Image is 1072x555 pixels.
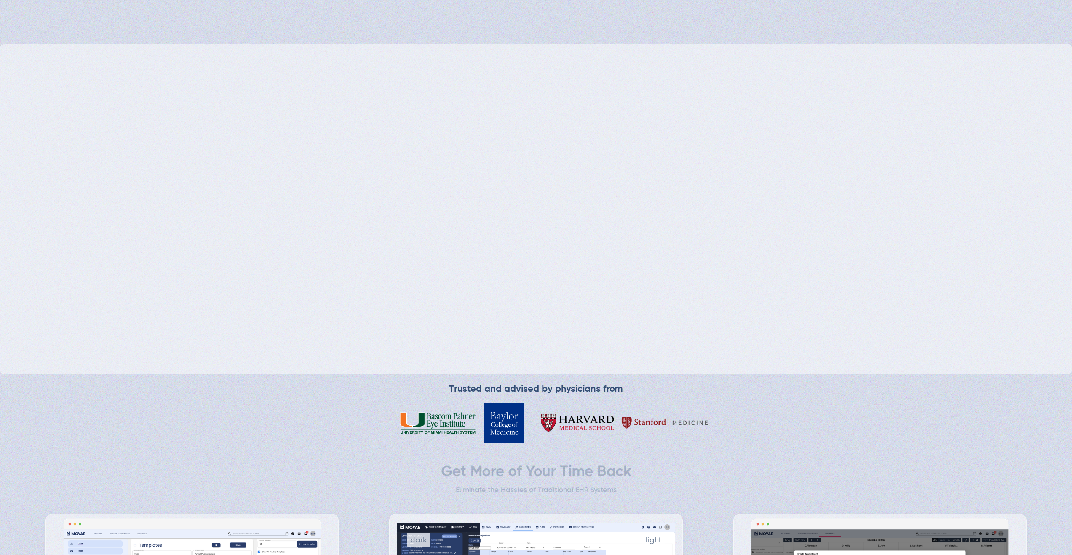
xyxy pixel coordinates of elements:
div: Trusted and advised by physicians from [449,383,623,395]
img: Bascom Palmer Eye Institute University of Miami Health System Logo [400,412,476,434]
h2: Get More of Your Time Back [361,462,712,480]
img: Harvard Medical School [533,408,621,438]
img: Baylor College of Medicine Logo [484,403,524,443]
img: Harvard Medical School [621,408,710,438]
p: Eliminate the Hassles of Traditional EHR Systems [361,484,712,496]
